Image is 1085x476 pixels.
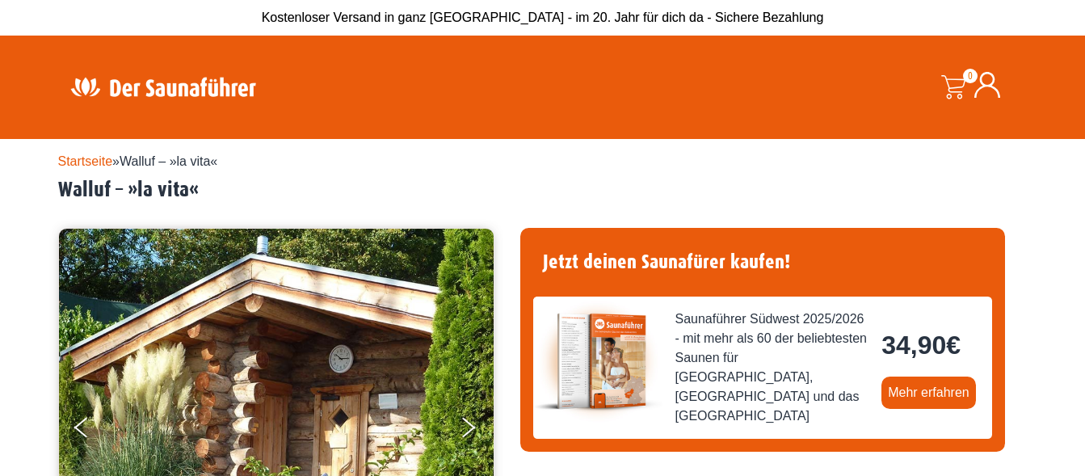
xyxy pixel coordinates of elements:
button: Next [459,411,499,451]
h2: Walluf – »la vita« [58,178,1028,203]
span: 0 [963,69,978,83]
img: der-saunafuehrer-2025-suedwest.jpg [533,297,662,426]
bdi: 34,90 [881,331,961,360]
h4: Jetzt deinen Saunafürer kaufen! [533,241,992,284]
button: Previous [74,411,115,451]
span: Kostenloser Versand in ganz [GEOGRAPHIC_DATA] - im 20. Jahr für dich da - Sichere Bezahlung [262,11,824,24]
span: Saunaführer Südwest 2025/2026 - mit mehr als 60 der beliebtesten Saunen für [GEOGRAPHIC_DATA], [G... [675,310,869,426]
span: € [946,331,961,360]
span: Walluf – »la vita« [120,154,217,168]
a: Startseite [58,154,113,168]
span: » [58,154,218,168]
a: Mehr erfahren [881,377,976,409]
